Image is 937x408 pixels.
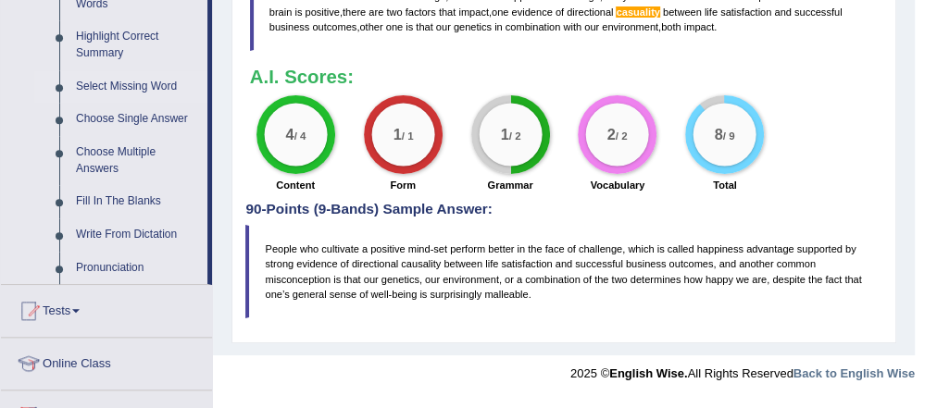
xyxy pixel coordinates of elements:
a: Choose Single Answer [68,103,207,136]
span: evidence [511,6,552,18]
span: our [436,21,451,32]
span: brain [269,6,293,18]
span: other [359,21,382,32]
span: genetics [454,21,492,32]
a: Highlight Correct Summary [68,20,207,69]
span: positive [305,6,339,18]
span: and [774,6,791,18]
a: Pronunciation [68,252,207,285]
a: Fill In The Blanks [68,185,207,218]
big: 1 [393,126,401,142]
span: our [584,21,599,32]
small: / 1 [401,130,413,142]
span: impact [684,21,715,32]
span: combination [506,21,561,32]
span: both [661,21,681,32]
big: 1 [500,126,508,142]
span: is [406,21,413,32]
span: between [663,6,702,18]
a: Back to English Wise [793,366,915,380]
span: Possible spelling mistake found. (did you mean: casualty) [616,6,659,18]
span: successful [794,6,843,18]
div: 2025 © All Rights Reserved [570,355,915,382]
blockquote: People who cultivate a positive mind-set perform better in the face of challenge, which is called... [245,225,881,318]
label: Vocabulary [591,178,645,192]
span: that [439,6,456,18]
strong: English Wise. [609,366,687,380]
a: Tests [1,285,212,331]
label: Total [713,178,737,192]
big: 8 [715,126,723,142]
small: / 2 [616,130,628,142]
span: directional [567,6,613,18]
span: factors [406,6,436,18]
span: satisfaction [720,6,771,18]
span: impact [458,6,489,18]
span: is [294,6,302,18]
small: / 2 [508,130,520,142]
big: 4 [285,126,294,142]
span: that [416,21,432,32]
span: with [563,21,581,32]
a: Choose Multiple Answers [68,136,207,185]
span: there [343,6,366,18]
span: in [494,21,503,32]
span: of [556,6,564,18]
a: Select Missing Word [68,70,207,104]
a: Write From Dictation [68,218,207,252]
span: two [386,6,402,18]
big: 2 [607,126,616,142]
label: Content [276,178,315,192]
span: environment [602,21,658,32]
b: A.I. Scores: [250,67,354,87]
span: are [369,6,383,18]
label: Grammar [487,178,532,192]
a: Online Class [1,338,212,384]
span: outcomes [312,21,356,32]
span: one [386,21,403,32]
label: Form [390,178,416,192]
small: / 9 [723,130,735,142]
span: one [492,6,508,18]
span: business [269,21,310,32]
span: life [705,6,718,18]
small: / 4 [294,130,306,142]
